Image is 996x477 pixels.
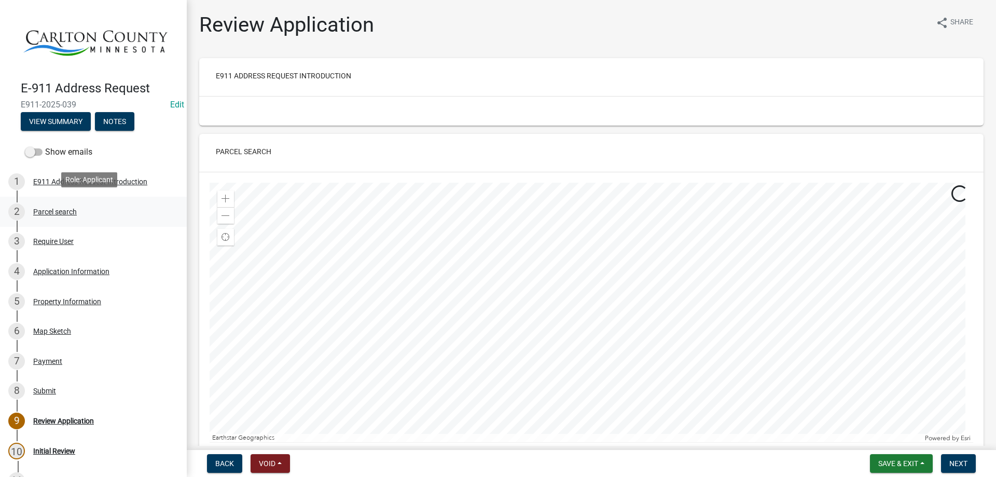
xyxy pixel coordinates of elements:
[33,358,62,365] div: Payment
[61,172,117,187] div: Role: Applicant
[210,443,395,467] td: ParcelID
[95,112,134,131] button: Notes
[8,353,25,370] div: 7
[95,118,134,127] wm-modal-confirm: Notes
[21,81,178,96] h4: E-911 Address Request
[33,328,71,335] div: Map Sketch
[870,454,933,473] button: Save & Exit
[217,229,234,246] div: Find my location
[215,459,234,468] span: Back
[8,263,25,280] div: 4
[33,238,74,245] div: Require User
[922,434,973,442] div: Powered by
[217,207,234,224] div: Zoom out
[207,454,242,473] button: Back
[33,387,56,394] div: Submit
[259,459,275,468] span: Void
[8,293,25,310] div: 5
[21,118,91,127] wm-modal-confirm: Summary
[941,454,976,473] button: Next
[949,459,967,468] span: Next
[170,100,184,110] wm-modal-confirm: Edit Application Number
[208,66,359,85] button: E911 Address Request Introduction
[928,12,981,33] button: shareShare
[8,413,25,429] div: 9
[251,454,290,473] button: Void
[170,100,184,110] a: Edit
[8,443,25,459] div: 10
[199,12,374,37] h1: Review Application
[8,233,25,250] div: 3
[8,173,25,190] div: 1
[950,17,973,29] span: Share
[395,443,492,467] td: Address
[33,268,109,275] div: Application Information
[33,447,75,455] div: Initial Review
[210,434,922,442] div: Earthstar Geographics
[33,298,101,305] div: Property Information
[21,100,166,110] span: E911-2025-039
[25,146,92,158] label: Show emails
[33,417,94,425] div: Review Application
[8,203,25,220] div: 2
[936,17,948,29] i: share
[21,112,91,131] button: View Summary
[555,443,885,467] td: OwnerName
[217,190,234,207] div: Zoom in
[8,323,25,339] div: 6
[21,11,170,70] img: Carlton County, Minnesota
[8,383,25,399] div: 8
[208,142,280,161] button: Parcel search
[961,434,971,442] a: Esri
[492,443,555,467] td: City
[884,443,973,467] td: Acres
[33,208,77,215] div: Parcel search
[33,178,147,185] div: E911 Address Request Introduction
[878,459,918,468] span: Save & Exit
